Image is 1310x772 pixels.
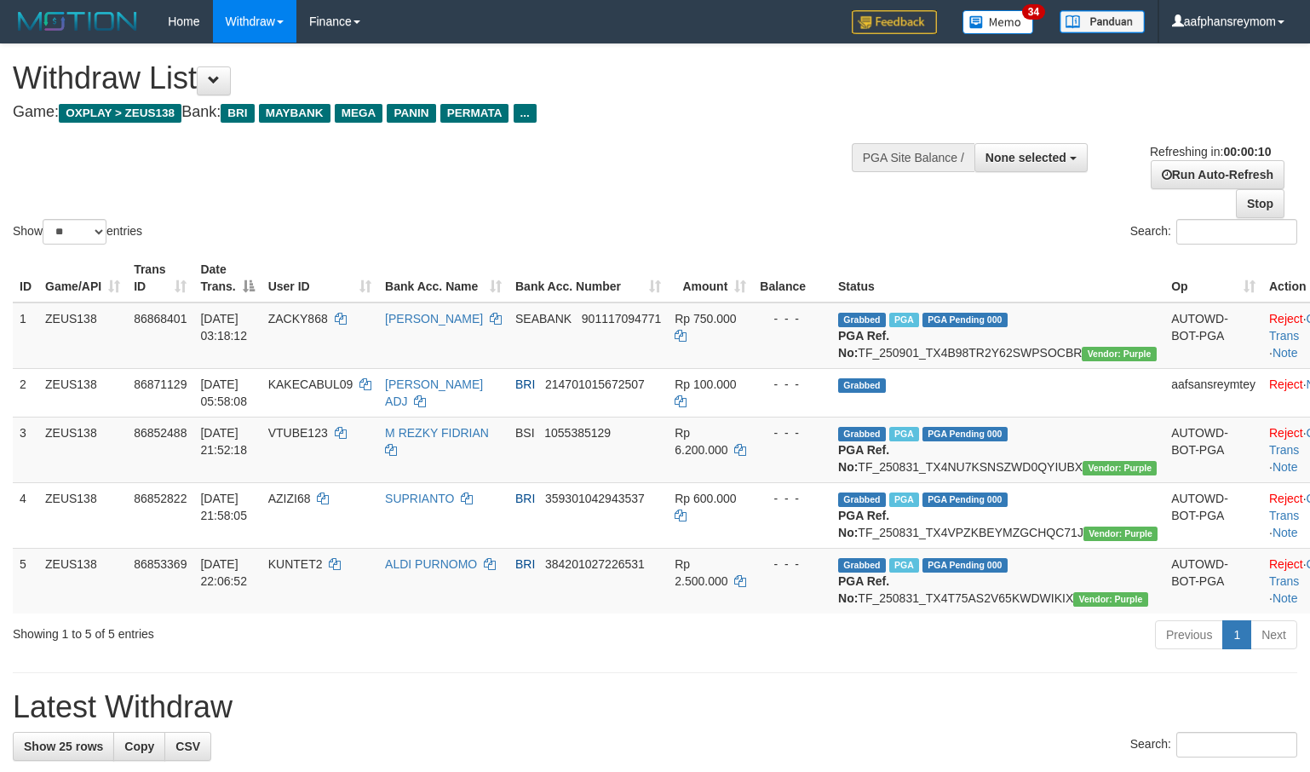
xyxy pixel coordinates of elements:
[13,690,1297,724] h1: Latest Withdraw
[200,426,247,457] span: [DATE] 21:52:18
[385,426,489,440] a: M REZKY FIDRIAN
[831,417,1164,482] td: TF_250831_TX4NU7KSNSZWD0QYIUBX
[831,254,1164,302] th: Status
[134,557,187,571] span: 86853369
[1130,732,1297,758] label: Search:
[38,482,127,548] td: ZEUS138
[922,313,1008,327] span: PGA Pending
[838,443,889,474] b: PGA Ref. No:
[922,493,1008,507] span: PGA Pending
[508,254,668,302] th: Bank Acc. Number: activate to sort column ascending
[13,254,38,302] th: ID
[1155,620,1223,649] a: Previous
[675,312,736,326] span: Rp 750.000
[1269,492,1303,505] a: Reject
[545,377,645,391] span: Copy 214701015672507 to clipboard
[668,254,753,302] th: Amount: activate to sort column ascending
[760,310,824,327] div: - - -
[838,493,886,507] span: Grabbed
[962,10,1034,34] img: Button%20Memo.svg
[675,492,736,505] span: Rp 600.000
[1273,526,1298,539] a: Note
[378,254,508,302] th: Bank Acc. Name: activate to sort column ascending
[134,377,187,391] span: 86871129
[760,376,824,393] div: - - -
[1236,189,1284,218] a: Stop
[1269,377,1303,391] a: Reject
[515,557,535,571] span: BRI
[13,104,856,121] h4: Game: Bank:
[268,377,353,391] span: KAKECABUL09
[1164,368,1262,417] td: aafsansreymtey
[38,368,127,417] td: ZEUS138
[1222,620,1251,649] a: 1
[13,368,38,417] td: 2
[268,312,328,326] span: ZACKY868
[760,556,824,573] div: - - -
[268,492,311,505] span: AZIZI68
[582,312,661,326] span: Copy 901117094771 to clipboard
[1164,548,1262,614] td: AUTOWD-BOT-PGA
[545,492,645,505] span: Copy 359301042943537 to clipboard
[1060,10,1145,33] img: panduan.png
[13,9,142,34] img: MOTION_logo.png
[221,104,254,123] span: BRI
[831,302,1164,369] td: TF_250901_TX4B98TR2Y62SWPSOCBR
[261,254,378,302] th: User ID: activate to sort column ascending
[515,312,572,326] span: SEABANK
[440,104,509,123] span: PERMATA
[124,740,154,753] span: Copy
[13,619,533,642] div: Showing 1 to 5 of 5 entries
[922,558,1008,573] span: PGA Pending
[113,732,165,761] a: Copy
[134,312,187,326] span: 86868401
[514,104,537,123] span: ...
[838,558,886,573] span: Grabbed
[385,492,454,505] a: SUPRIANTO
[1176,732,1297,758] input: Search:
[259,104,330,123] span: MAYBANK
[1223,145,1271,158] strong: 00:00:10
[852,10,937,34] img: Feedback.jpg
[1273,346,1298,360] a: Note
[193,254,261,302] th: Date Trans.: activate to sort column descending
[127,254,193,302] th: Trans ID: activate to sort column ascending
[985,151,1066,164] span: None selected
[831,482,1164,548] td: TF_250831_TX4VPZKBEYMZGCHQC71J
[922,427,1008,441] span: PGA Pending
[889,558,919,573] span: Marked by aaftrukkakada
[515,492,535,505] span: BRI
[200,377,247,408] span: [DATE] 05:58:08
[38,254,127,302] th: Game/API: activate to sort column ascending
[889,427,919,441] span: Marked by aafsolysreylen
[1273,591,1298,605] a: Note
[43,219,106,245] select: Showentries
[13,482,38,548] td: 4
[1176,219,1297,245] input: Search:
[175,740,200,753] span: CSV
[1150,145,1271,158] span: Refreshing in:
[1151,160,1284,189] a: Run Auto-Refresh
[13,417,38,482] td: 3
[1130,219,1297,245] label: Search:
[59,104,181,123] span: OXPLAY > ZEUS138
[544,426,611,440] span: Copy 1055385129 to clipboard
[974,143,1088,172] button: None selected
[1073,592,1147,607] span: Vendor URL: https://trx4.1velocity.biz
[889,493,919,507] span: Marked by aaftrukkakada
[38,548,127,614] td: ZEUS138
[838,509,889,539] b: PGA Ref. No:
[838,427,886,441] span: Grabbed
[1164,417,1262,482] td: AUTOWD-BOT-PGA
[1164,482,1262,548] td: AUTOWD-BOT-PGA
[164,732,211,761] a: CSV
[134,492,187,505] span: 86852822
[838,313,886,327] span: Grabbed
[1022,4,1045,20] span: 34
[1083,461,1157,475] span: Vendor URL: https://trx4.1velocity.biz
[13,732,114,761] a: Show 25 rows
[335,104,383,123] span: MEGA
[675,557,727,588] span: Rp 2.500.000
[545,557,645,571] span: Copy 384201027226531 to clipboard
[268,426,328,440] span: VTUBE123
